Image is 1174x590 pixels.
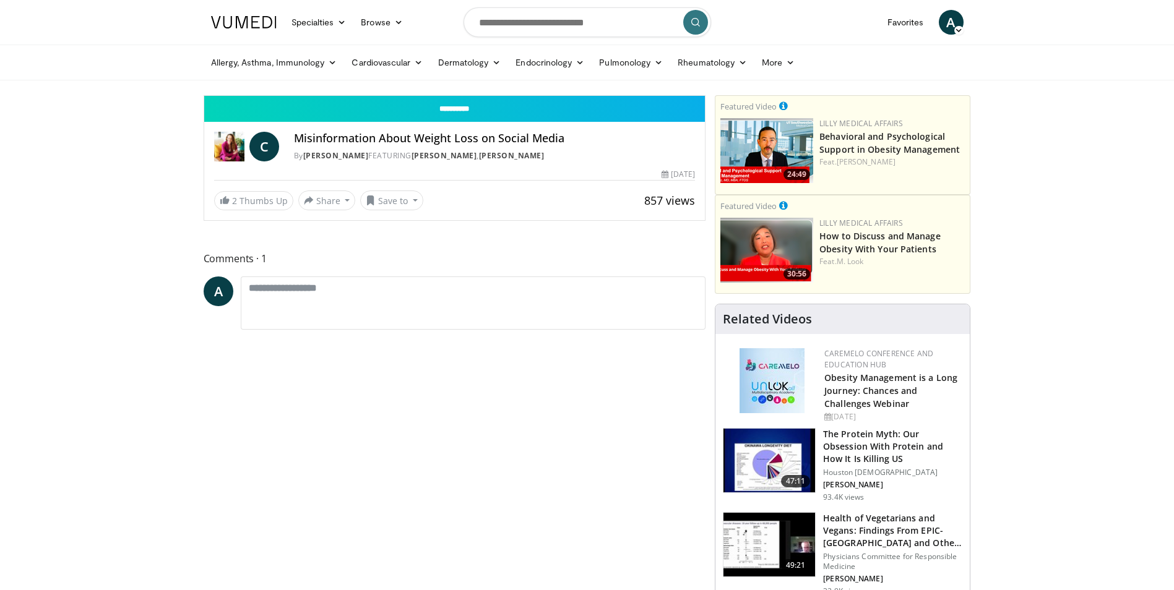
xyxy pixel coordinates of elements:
p: [PERSON_NAME] [823,480,962,490]
a: 47:11 The Protein Myth: Our Obsession With Protein and How It Is Killing US Houston [DEMOGRAPHIC_... [723,428,962,502]
a: How to Discuss and Manage Obesity With Your Patients [819,230,941,255]
span: 2 [232,195,237,207]
a: C [249,132,279,161]
img: Dr. Carolynn Francavilla [214,132,244,161]
h4: Misinformation About Weight Loss on Social Media [294,132,695,145]
a: Lilly Medical Affairs [819,118,903,129]
a: Browse [353,10,410,35]
a: Specialties [284,10,354,35]
div: [DATE] [662,169,695,180]
a: M. Look [837,256,864,267]
div: Feat. [819,156,965,168]
a: Pulmonology [592,50,670,75]
span: 30:56 [783,268,810,280]
a: A [939,10,964,35]
img: ba3304f6-7838-4e41-9c0f-2e31ebde6754.png.150x105_q85_crop-smart_upscale.png [720,118,813,183]
p: Physicians Committee for Responsible Medicine [823,552,962,571]
span: 47:11 [781,475,811,487]
a: [PERSON_NAME] [412,150,477,161]
span: 857 views [644,193,695,208]
button: Share [298,190,356,210]
a: 30:56 [720,218,813,283]
p: [PERSON_NAME] [823,574,962,584]
a: Favorites [880,10,931,35]
a: Lilly Medical Affairs [819,218,903,228]
a: Endocrinology [508,50,592,75]
img: c98a6a29-1ea0-4bd5-8cf5-4d1e188984a7.png.150x105_q85_crop-smart_upscale.png [720,218,813,283]
div: Feat. [819,256,965,267]
a: Behavioral and Psychological Support in Obesity Management [819,130,960,155]
a: Cardiovascular [344,50,430,75]
span: 24:49 [783,169,810,180]
a: Allergy, Asthma, Immunology [204,50,345,75]
small: Featured Video [720,200,777,212]
a: [PERSON_NAME] [303,150,369,161]
small: Featured Video [720,101,777,112]
p: 93.4K views [823,492,864,502]
a: 2 Thumbs Up [214,191,293,210]
a: Rheumatology [670,50,754,75]
a: Dermatology [431,50,509,75]
a: [PERSON_NAME] [479,150,545,161]
a: CaReMeLO Conference and Education Hub [824,348,933,370]
img: b7b8b05e-5021-418b-a89a-60a270e7cf82.150x105_q85_crop-smart_upscale.jpg [723,429,815,493]
a: More [754,50,802,75]
span: 49:21 [781,559,811,571]
button: Save to [360,190,423,210]
div: By FEATURING , [294,150,695,161]
p: Houston [DEMOGRAPHIC_DATA] [823,468,962,477]
img: 606f2b51-b844-428b-aa21-8c0c72d5a896.150x105_q85_crop-smart_upscale.jpg [723,513,815,577]
span: Comments 1 [204,250,706,267]
h3: Health of Vegetarians and Vegans: Findings From EPIC-[GEOGRAPHIC_DATA] and Othe… [823,512,962,549]
h4: Related Videos [723,312,812,327]
div: [DATE] [824,411,960,422]
a: [PERSON_NAME] [837,156,896,167]
h3: The Protein Myth: Our Obsession With Protein and How It Is Killing US [823,428,962,465]
a: Obesity Management is a Long Journey: Chances and Challenges Webinar [824,372,957,409]
img: 45df64a9-a6de-482c-8a90-ada250f7980c.png.150x105_q85_autocrop_double_scale_upscale_version-0.2.jpg [740,348,805,413]
a: A [204,276,233,306]
img: VuMedi Logo [211,16,277,28]
a: 24:49 [720,118,813,183]
input: Search topics, interventions [464,7,711,37]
